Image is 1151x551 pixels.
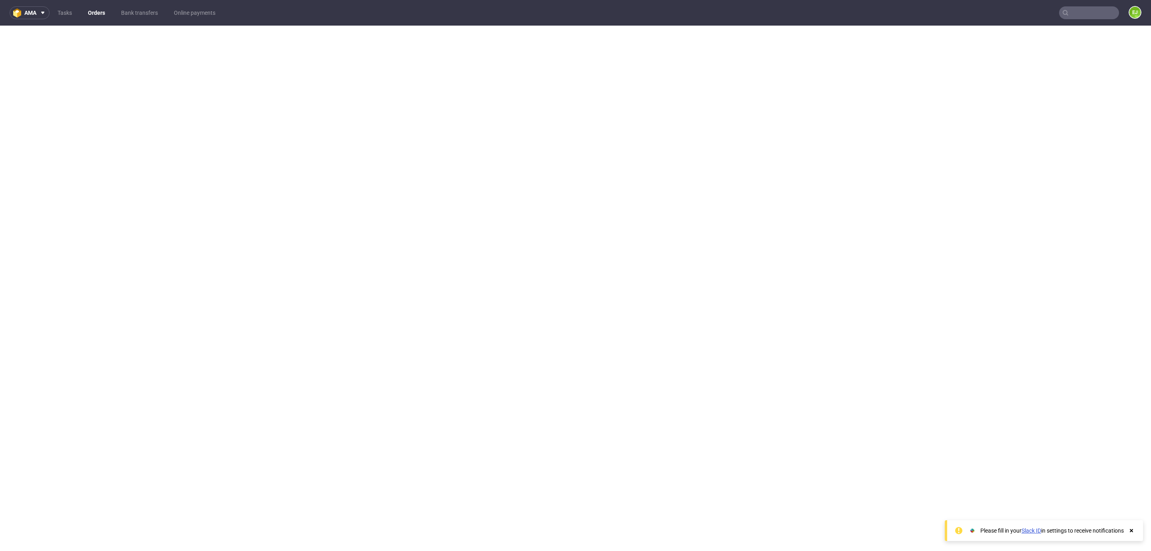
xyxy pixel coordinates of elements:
img: Slack [968,527,976,535]
a: Online payments [169,6,220,19]
a: Orders [83,6,110,19]
span: ama [24,10,36,16]
img: logo [13,8,24,18]
button: ama [10,6,50,19]
a: Bank transfers [116,6,163,19]
figcaption: EJ [1129,7,1141,18]
a: Tasks [53,6,77,19]
div: Please fill in your in settings to receive notifications [980,527,1124,535]
a: Slack ID [1022,527,1041,534]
